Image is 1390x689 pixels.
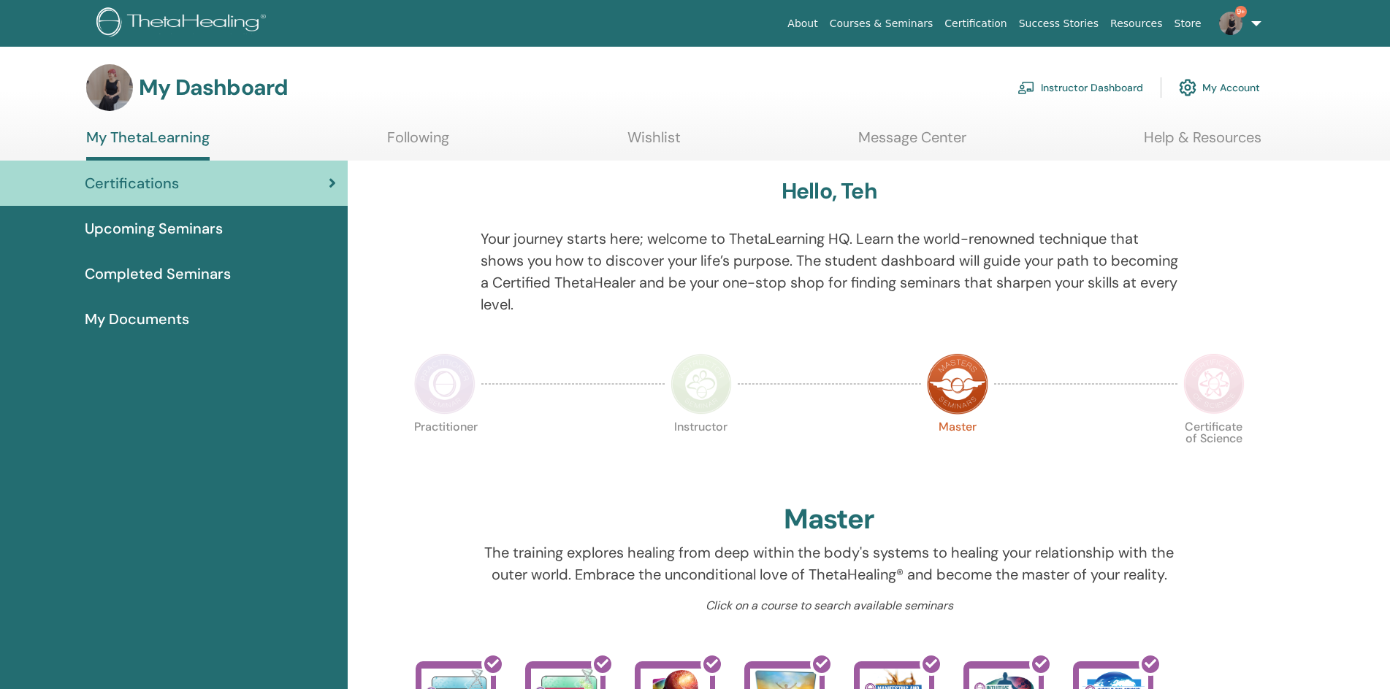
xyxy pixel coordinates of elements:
span: Upcoming Seminars [85,218,223,239]
p: Practitioner [414,421,476,482]
a: My Account [1179,72,1260,104]
img: chalkboard-teacher.svg [1017,81,1035,94]
a: Instructor Dashboard [1017,72,1143,104]
span: My Documents [85,308,189,330]
a: Resources [1104,10,1169,37]
p: Click on a course to search available seminars [481,597,1178,615]
p: The training explores healing from deep within the body's systems to healing your relationship wi... [481,542,1178,585]
p: Your journey starts here; welcome to ThetaLearning HQ. Learn the world-renowned technique that sh... [481,228,1178,315]
img: default.jpg [1219,12,1242,35]
a: About [782,10,823,37]
a: Help & Resources [1144,128,1261,157]
a: Success Stories [1013,10,1104,37]
p: Certificate of Science [1183,421,1245,482]
p: Master [927,421,988,482]
a: Certification [939,10,1012,37]
img: cog.svg [1179,75,1196,100]
img: Instructor [671,353,732,415]
span: Completed Seminars [85,263,231,285]
a: Wishlist [627,128,681,157]
img: Certificate of Science [1183,353,1245,415]
h3: My Dashboard [139,74,288,101]
a: Store [1169,10,1207,37]
img: Master [927,353,988,415]
span: Certifications [85,172,179,194]
a: Courses & Seminars [824,10,939,37]
img: Practitioner [414,353,476,415]
a: My ThetaLearning [86,128,210,161]
p: Instructor [671,421,732,482]
h2: Master [784,503,874,536]
h3: Hello, Teh [782,178,877,204]
a: Following [387,128,449,157]
img: logo.png [96,7,271,40]
span: 9+ [1235,6,1247,18]
img: default.jpg [86,64,133,111]
a: Message Center [858,128,966,157]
